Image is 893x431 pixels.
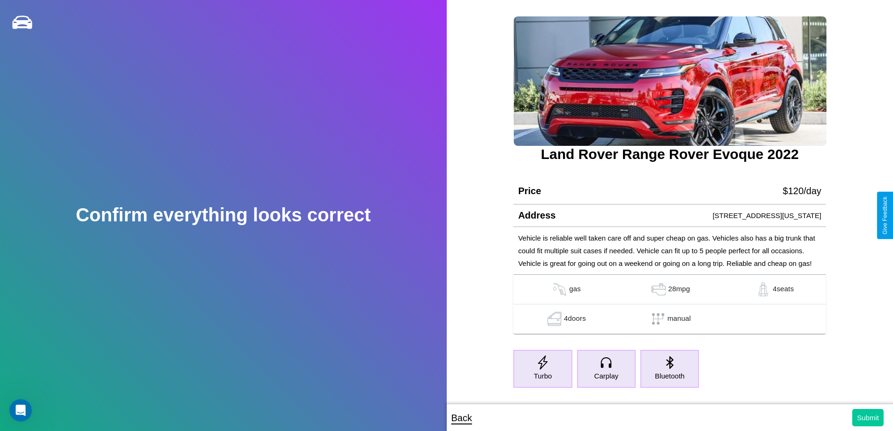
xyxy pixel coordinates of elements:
p: Carplay [594,370,619,382]
img: gas [545,312,564,326]
p: 4 doors [564,312,586,326]
h4: Price [518,186,541,197]
p: manual [668,312,691,326]
h2: Confirm everything looks correct [76,204,371,226]
p: Bluetooth [655,370,684,382]
img: gas [754,282,773,296]
p: Turbo [534,370,552,382]
p: gas [569,282,581,296]
p: Back [451,409,472,426]
button: Submit [852,409,884,426]
h4: Address [518,210,555,221]
img: gas [649,282,668,296]
iframe: Intercom live chat [9,399,32,422]
p: [STREET_ADDRESS][US_STATE] [713,209,821,222]
p: 28 mpg [668,282,690,296]
img: gas [550,282,569,296]
table: simple table [513,275,826,334]
p: $ 120 /day [783,182,821,199]
p: 4 seats [773,282,794,296]
p: Vehicle is reliable well taken care off and super cheap on gas. Vehicles also has a big trunk tha... [518,232,821,270]
h3: Land Rover Range Rover Evoque 2022 [513,146,826,162]
div: Give Feedback [882,197,888,234]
